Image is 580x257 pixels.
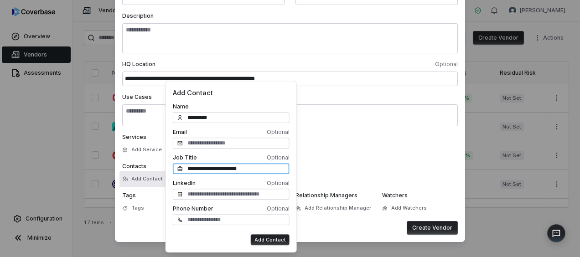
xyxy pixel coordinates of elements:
[122,61,288,68] span: HQ Location
[295,192,357,199] span: Relationship Managers
[251,234,290,245] button: Add Contact
[379,200,430,216] button: Add Watchers
[267,128,290,136] span: Optional
[122,12,154,19] span: Description
[119,171,166,187] button: Add Contact
[173,205,290,212] label: Phone Number
[173,88,290,98] span: Add Contact
[305,205,371,211] span: Add Relationship Manager
[292,61,458,68] span: Optional
[173,128,290,136] label: Email
[122,192,136,199] span: Tags
[122,93,152,100] span: Use Cases
[382,192,408,199] span: Watchers
[173,103,290,110] label: Name
[173,180,290,187] label: LinkedIn
[173,154,290,161] label: Job Title
[122,134,146,140] span: Services
[131,205,144,211] span: Tags
[407,221,458,235] button: Create Vendor
[122,163,146,170] span: Contacts
[267,154,290,161] span: Optional
[267,180,290,187] span: Optional
[267,205,290,212] span: Optional
[119,142,165,158] button: Add Service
